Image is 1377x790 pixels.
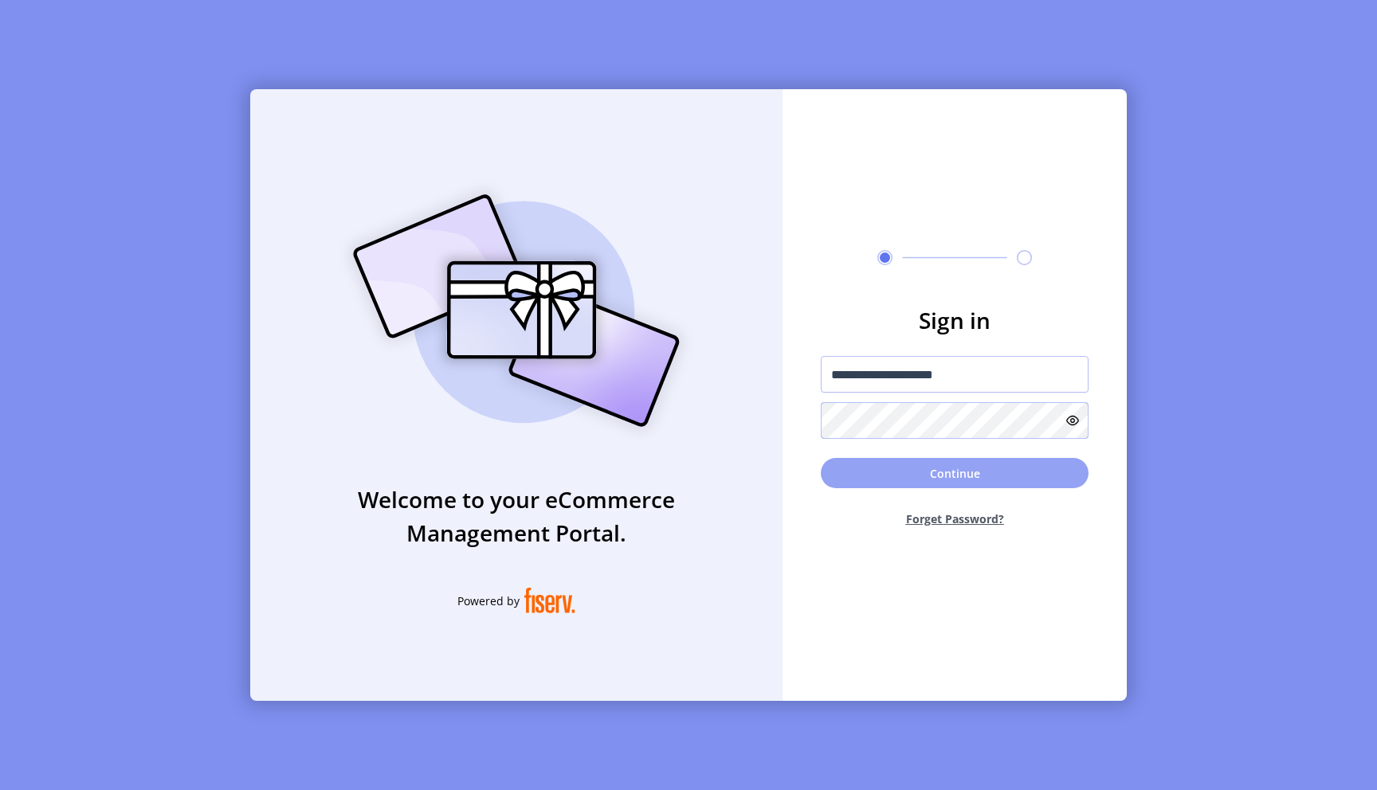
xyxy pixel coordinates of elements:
[821,303,1089,337] h3: Sign in
[821,458,1089,488] button: Continue
[457,592,520,609] span: Powered by
[250,483,783,549] h3: Welcome to your eCommerce Management Portal.
[329,177,704,444] img: card_Illustration.svg
[821,498,1089,540] button: Forget Password?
